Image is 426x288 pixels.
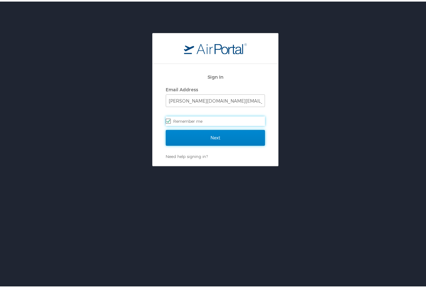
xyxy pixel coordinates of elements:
label: Email Address [166,85,198,91]
input: Next [166,128,265,144]
a: Need help signing in? [166,152,208,157]
img: logo [184,41,247,53]
label: Remember me [166,115,265,124]
h2: Sign In [166,72,265,79]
